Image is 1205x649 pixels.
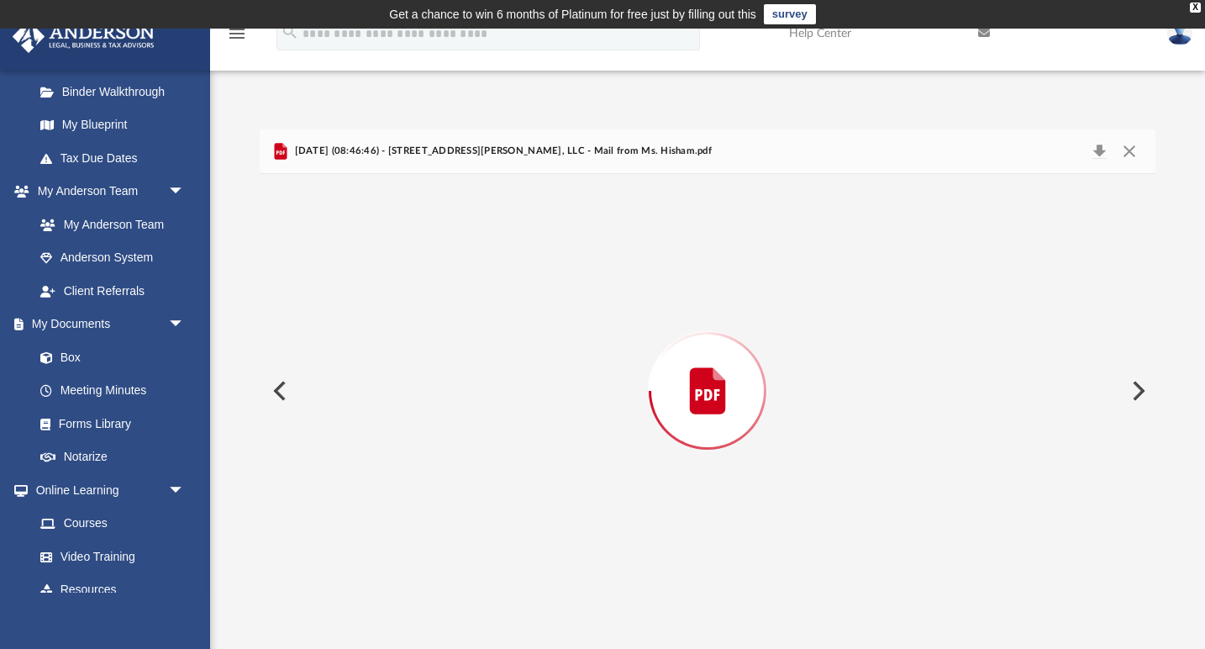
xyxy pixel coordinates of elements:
a: Binder Walkthrough [24,75,210,108]
a: Box [24,340,193,374]
button: Close [1113,140,1144,163]
a: Forms Library [24,407,193,441]
a: Tax Due Dates [24,141,210,175]
i: search [281,23,299,41]
a: Online Learningarrow_drop_down [12,473,202,507]
a: My Documentsarrow_drop_down [12,308,202,341]
span: arrow_drop_down [168,308,202,342]
img: Anderson Advisors Platinum Portal [8,20,160,53]
span: [DATE] (08:46:46) - [STREET_ADDRESS][PERSON_NAME], LLC - Mail from Ms. Hisham.pdf [291,144,712,159]
a: My Blueprint [24,108,202,142]
div: close [1190,3,1201,13]
a: My Anderson Team [24,208,193,241]
button: Download [1084,140,1114,163]
span: arrow_drop_down [168,175,202,209]
div: Get a chance to win 6 months of Platinum for free just by filling out this [389,4,756,24]
i: menu [227,24,247,44]
a: Notarize [24,441,202,474]
a: Courses [24,507,202,541]
div: Preview [260,129,1155,608]
button: Previous File [260,367,297,414]
a: menu [227,32,247,44]
a: Client Referrals [24,274,202,308]
a: Anderson System [24,241,202,275]
span: arrow_drop_down [168,473,202,508]
a: Video Training [24,540,193,573]
a: survey [764,4,816,24]
a: Resources [24,573,202,607]
img: User Pic [1167,21,1192,45]
a: My Anderson Teamarrow_drop_down [12,175,202,208]
button: Next File [1118,367,1155,414]
a: Meeting Minutes [24,374,202,408]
